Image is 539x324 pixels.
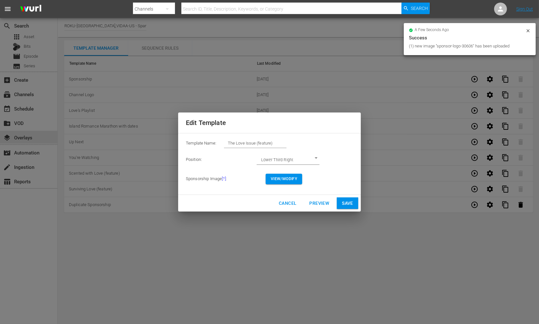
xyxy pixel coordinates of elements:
[4,5,12,13] span: menu
[186,151,266,169] td: Position:
[415,28,449,33] span: a few seconds ago
[266,174,302,184] button: View/Modify
[271,176,297,182] span: View/Modify
[257,155,319,165] div: Lower Third Right
[15,2,46,17] img: ans4CAIJ8jUAAAAAAAAAAAAAAAAAAAAAAAAgQb4GAAAAAAAAAAAAAAAAAAAAAAAAJMjXAAAAAAAAAAAAAAAAAAAAAAAAgAT5G...
[337,197,358,209] button: Save
[279,199,296,207] span: Cancel
[186,169,266,189] td: Sponsorship Image :
[186,118,353,128] h2: Edit Template
[342,199,353,207] span: Save
[310,199,329,207] span: Preview
[222,176,226,181] span: Updating the image takes effect immediately, regardless of whether the template is saved
[186,141,216,145] span: Template Name:
[304,197,335,209] button: Preview
[274,197,302,209] button: Cancel
[409,43,524,49] div: (1) new image "sponsor-logo-30606" has been uploaded
[516,6,533,12] a: Sign Out
[409,34,531,42] div: Success
[411,3,428,14] span: Search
